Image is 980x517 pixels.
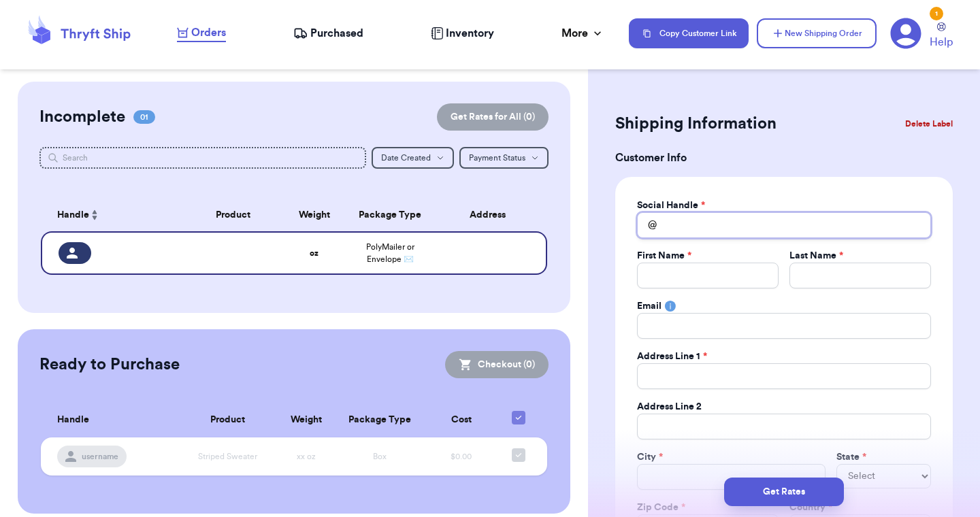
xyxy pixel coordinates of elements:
label: Email [637,299,661,313]
span: username [82,451,118,462]
button: Checkout (0) [445,351,549,378]
div: 1 [930,7,943,20]
span: Box [373,452,387,461]
span: Purchased [310,25,363,41]
th: Weight [284,199,344,231]
span: Handle [57,208,89,222]
th: Package Type [344,199,436,231]
button: New Shipping Order [757,18,877,48]
span: xx oz [297,452,316,461]
label: Social Handle [637,199,705,212]
button: Get Rates [724,478,844,506]
span: $0.00 [451,452,472,461]
th: Address [436,199,547,231]
label: Last Name [789,249,843,263]
button: Payment Status [459,147,549,169]
span: Orders [191,24,226,41]
th: Product [182,199,284,231]
h2: Ready to Purchase [39,354,180,376]
a: Inventory [431,25,494,41]
span: Date Created [381,154,431,162]
a: Purchased [293,25,363,41]
span: Help [930,34,953,50]
button: Get Rates for All (0) [437,103,549,131]
button: Copy Customer Link [629,18,749,48]
button: Delete Label [900,109,958,139]
label: Address Line 1 [637,350,707,363]
h3: Customer Info [615,150,953,166]
button: Date Created [372,147,454,169]
a: Help [930,22,953,50]
div: More [561,25,604,41]
th: Weight [277,403,336,437]
span: 01 [133,110,155,124]
a: Orders [177,24,226,42]
h2: Incomplete [39,106,125,128]
span: PolyMailer or Envelope ✉️ [366,243,414,263]
span: Handle [57,413,89,427]
label: City [637,450,663,464]
label: First Name [637,249,691,263]
label: Address Line 2 [637,400,702,414]
a: 1 [890,18,921,49]
button: Sort ascending [89,207,100,223]
span: Striped Sweater [198,452,257,461]
h2: Shipping Information [615,113,777,135]
span: Inventory [446,25,494,41]
input: Search [39,147,366,169]
strong: oz [310,249,318,257]
th: Cost [424,403,497,437]
div: @ [637,212,657,238]
label: State [836,450,866,464]
th: Package Type [336,403,424,437]
span: Payment Status [469,154,525,162]
th: Product [178,403,277,437]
